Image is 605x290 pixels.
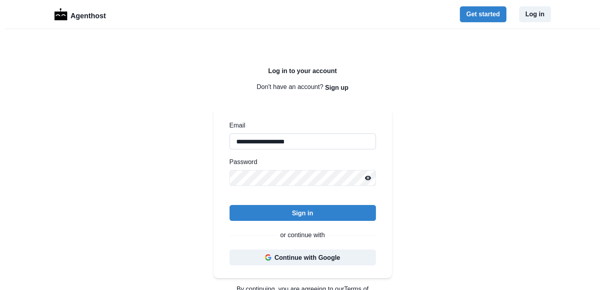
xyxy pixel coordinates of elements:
button: Sign in [230,205,376,221]
a: LogoAgenthost [54,8,106,21]
img: Logo [54,8,68,20]
h2: Log in to your account [214,67,392,75]
button: Continue with Google [230,249,376,265]
button: Get started [460,6,506,22]
button: Reveal password [360,170,376,186]
p: Don't have an account? [214,79,392,95]
button: Sign up [325,79,348,95]
label: Email [230,121,371,130]
label: Password [230,157,371,167]
p: Agenthost [70,8,106,21]
p: or continue with [280,230,325,240]
button: Log in [519,6,551,22]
